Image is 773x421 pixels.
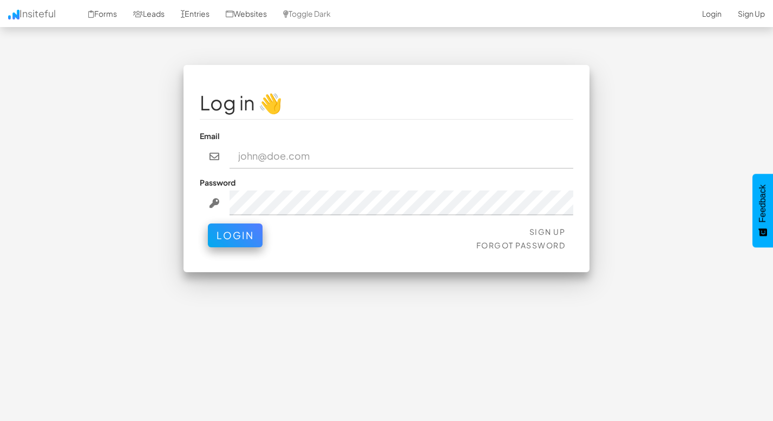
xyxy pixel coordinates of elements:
[529,227,566,236] a: Sign Up
[208,223,263,247] button: Login
[200,130,220,141] label: Email
[758,185,768,222] span: Feedback
[200,92,573,114] h1: Log in 👋
[230,144,574,169] input: john@doe.com
[200,177,235,188] label: Password
[8,10,19,19] img: icon.png
[476,240,566,250] a: Forgot Password
[752,174,773,247] button: Feedback - Show survey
